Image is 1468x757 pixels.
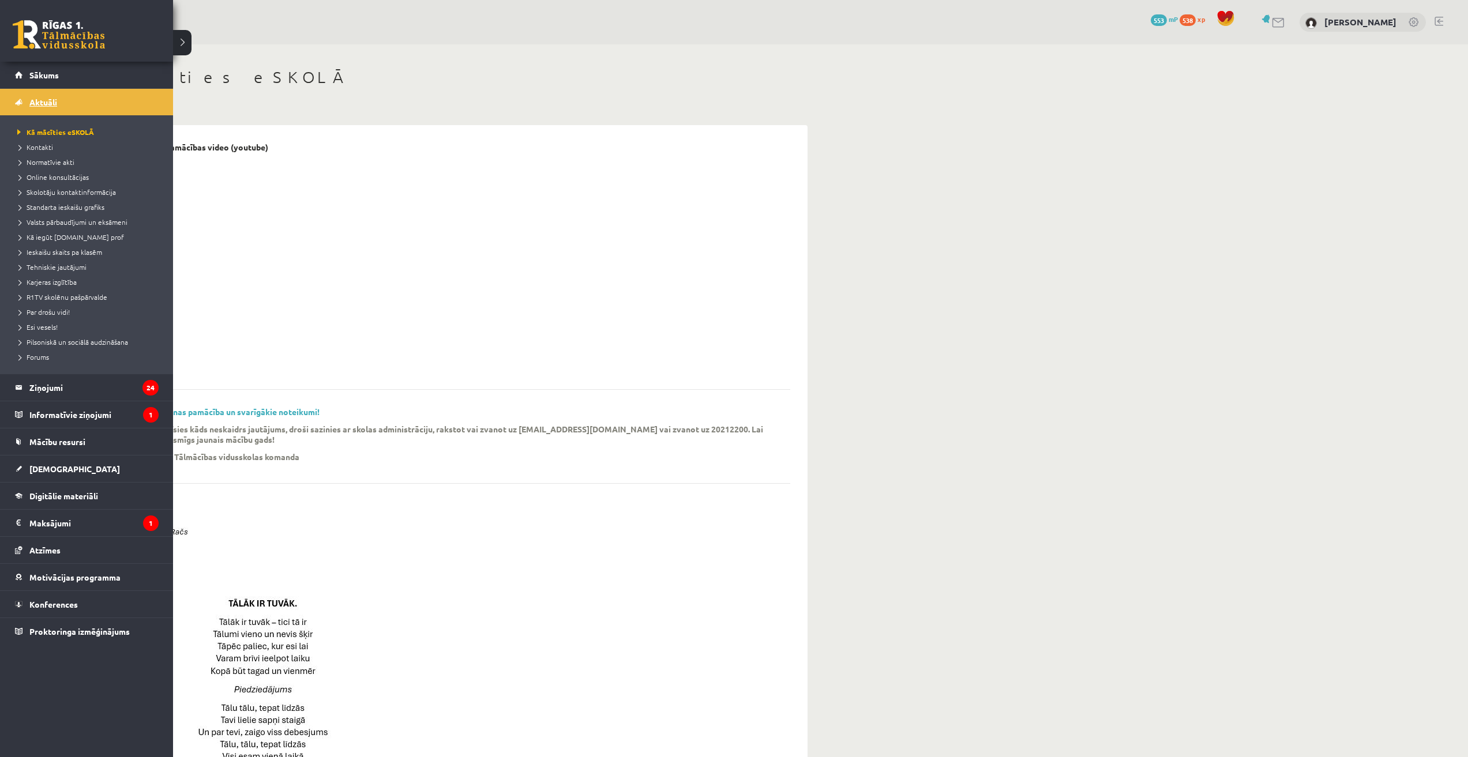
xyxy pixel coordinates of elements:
[14,352,162,362] a: Forums
[87,142,268,152] p: eSKOLAS lietošanas pamācības video (youtube)
[14,232,162,242] a: Kā iegūt [DOMAIN_NAME] prof
[14,247,102,257] span: Ieskaišu skaits pa klasēm
[1151,14,1178,24] a: 553 mP
[29,464,120,474] span: [DEMOGRAPHIC_DATA]
[29,599,78,609] span: Konferences
[14,322,162,332] a: Esi vesels!
[14,262,87,272] span: Tehniskie jautājumi
[14,187,162,197] a: Skolotāju kontaktinformācija
[15,591,159,617] a: Konferences
[14,232,124,242] span: Kā iegūt [DOMAIN_NAME] prof
[1197,14,1205,24] span: xp
[14,337,162,347] a: Pilsoniskā un sociālā audzināšana
[15,89,159,115] a: Aktuāli
[29,545,61,555] span: Atzīmes
[144,451,299,462] p: Rīgas 1. Tālmācības vidusskolas komanda
[29,436,85,447] span: Mācību resursi
[1180,14,1196,26] span: 538
[29,374,159,401] legend: Ziņojumi
[29,572,121,582] span: Motivācijas programma
[15,374,159,401] a: Ziņojumi24
[87,406,320,417] a: R1TV eSKOLAS lietošanas pamācība un svarīgākie noteikumi!
[1305,17,1317,29] img: Dāvids Babans
[14,172,89,182] span: Online konsultācijas
[14,127,94,137] span: Kā mācīties eSKOLĀ
[15,618,159,645] a: Proktoringa izmēģinājums
[14,142,162,152] a: Kontakti
[14,187,116,197] span: Skolotāju kontaktinformācija
[14,322,58,332] span: Esi vesels!
[14,157,74,167] span: Normatīvie akti
[15,62,159,88] a: Sākums
[14,277,77,287] span: Karjeras izglītība
[143,407,159,423] i: 1
[14,337,128,347] span: Pilsoniskā un sociālā audzināšana
[143,515,159,531] i: 1
[1180,14,1211,24] a: 538 xp
[14,262,162,272] a: Tehniskie jautājumi
[1151,14,1167,26] span: 553
[14,307,162,317] a: Par drošu vidi!
[14,157,162,167] a: Normatīvie akti
[29,70,59,80] span: Sākums
[14,292,107,302] span: R1TV skolēnu pašpārvalde
[14,217,162,227] a: Valsts pārbaudījumi un eksāmeni
[14,247,162,257] a: Ieskaišu skaits pa klasēm
[29,401,159,428] legend: Informatīvie ziņojumi
[14,127,162,137] a: Kā mācīties eSKOLĀ
[14,202,162,212] a: Standarta ieskaišu grafiks
[14,172,162,182] a: Online konsultācijas
[14,292,162,302] a: R1TV skolēnu pašpārvalde
[15,455,159,482] a: [DEMOGRAPHIC_DATA]
[29,491,98,501] span: Digitālie materiāli
[29,97,57,107] span: Aktuāli
[15,483,159,509] a: Digitālie materiāli
[15,428,159,455] a: Mācību resursi
[1169,14,1178,24] span: mP
[14,202,104,212] span: Standarta ieskaišu grafiks
[13,20,105,49] a: Rīgas 1. Tālmācības vidusskola
[14,217,127,227] span: Valsts pārbaudījumi un eksāmeni
[14,307,70,317] span: Par drošu vidi!
[14,352,49,361] span: Forums
[15,401,159,428] a: Informatīvie ziņojumi1
[69,67,808,87] h1: Kā mācīties eSKOLĀ
[87,424,773,445] p: Ja mācību procesā radīsies kāds neskaidrs jautājums, droši sazinies ar skolas administrāciju, rak...
[142,380,159,396] i: 24
[29,510,159,536] legend: Maksājumi
[15,537,159,563] a: Atzīmes
[15,510,159,536] a: Maksājumi1
[14,277,162,287] a: Karjeras izglītība
[14,142,53,152] span: Kontakti
[29,626,130,637] span: Proktoringa izmēģinājums
[1324,16,1396,28] a: [PERSON_NAME]
[15,564,159,590] a: Motivācijas programma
